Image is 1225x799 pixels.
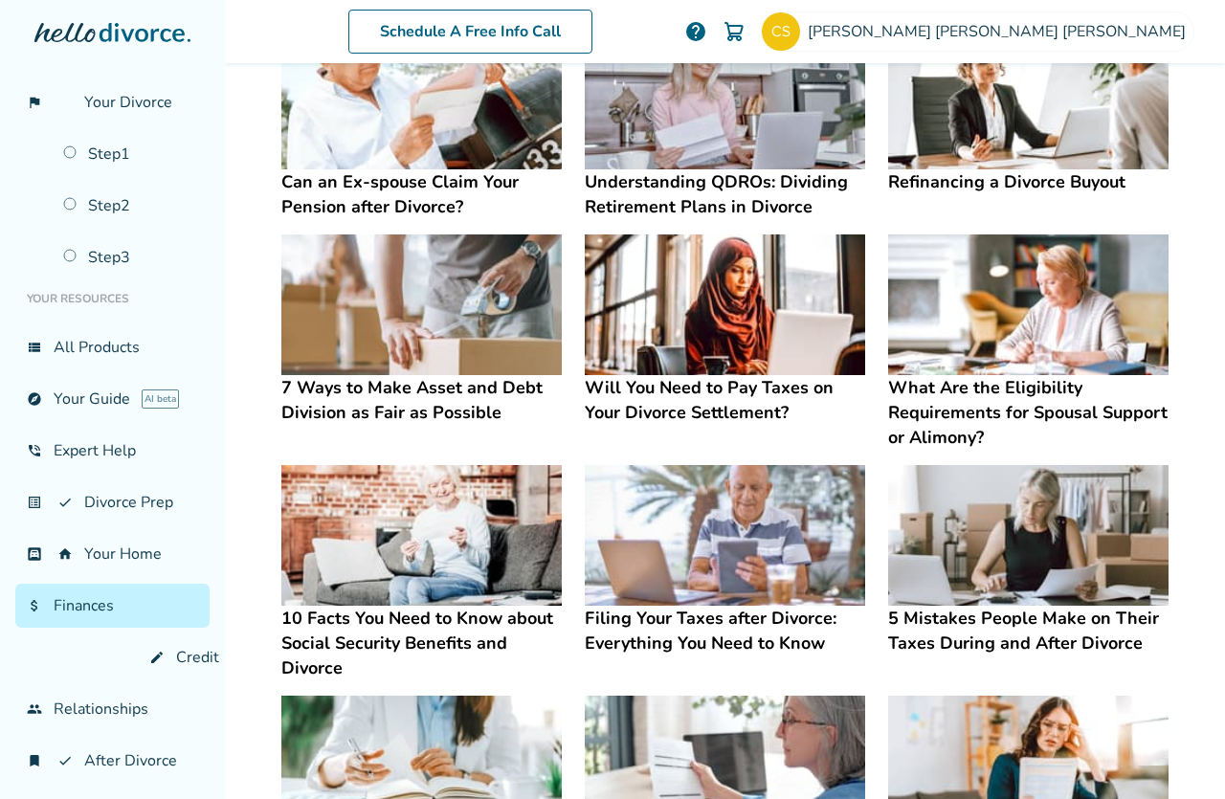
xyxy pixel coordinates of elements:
a: 10 Facts You Need to Know about Social Security Benefits and Divorce10 Facts You Need to Know abo... [281,465,562,680]
h4: Will You Need to Pay Taxes on Your Divorce Settlement? [585,375,865,425]
span: AI beta [142,389,179,409]
a: garage_homeYour Home [15,532,210,576]
span: finance_mode [27,650,165,665]
span: attach_money [27,598,42,613]
a: Understanding QDROs: Dividing Retirement Plans in DivorceUnderstanding QDROs: Dividing Retirement... [585,30,865,220]
a: Schedule A Free Info Call [348,10,592,54]
span: Your Divorce [84,92,172,113]
span: phone_in_talk [27,443,42,458]
h4: Understanding QDROs: Dividing Retirement Plans in Divorce [585,169,865,219]
a: phone_in_talkExpert Help [15,429,210,473]
a: exploreYour GuideAI beta [15,377,210,421]
a: What Are the Eligibility Requirements for Spousal Support or Alimony?What Are the Eligibility Req... [888,234,1169,450]
img: Can an Ex-spouse Claim Your Pension after Divorce? [281,30,562,170]
img: 10 Facts You Need to Know about Social Security Benefits and Divorce [281,465,562,606]
img: cpschmitz@gmail.com [762,12,800,51]
a: Can an Ex-spouse Claim Your Pension after Divorce?Can an Ex-spouse Claim Your Pension after Divorce? [281,30,562,220]
a: view_listAll Products [15,325,210,369]
img: What Are the Eligibility Requirements for Spousal Support or Alimony? [888,234,1169,375]
a: 7 Ways to Make Asset and Debt Division as Fair as Possible7 Ways to Make Asset and Debt Division ... [281,234,562,425]
h4: 5 Mistakes People Make on Their Taxes During and After Divorce [888,606,1169,655]
img: Cart [723,20,746,43]
img: Filing Your Taxes after Divorce: Everything You Need to Know [585,465,865,606]
h4: Filing Your Taxes after Divorce: Everything You Need to Know [585,606,865,655]
li: Your Resources [15,279,210,318]
span: list_alt_check [27,495,73,510]
h4: What Are the Eligibility Requirements for Spousal Support or Alimony? [888,375,1169,450]
span: bookmark_check [27,753,73,768]
span: explore [27,391,42,407]
a: finance_modeCredit [15,635,210,679]
a: Filing Your Taxes after Divorce: Everything You Need to KnowFiling Your Taxes after Divorce: Ever... [585,465,865,655]
a: Will You Need to Pay Taxes on Your Divorce Settlement?Will You Need to Pay Taxes on Your Divorce ... [585,234,865,425]
h4: 10 Facts You Need to Know about Social Security Benefits and Divorce [281,606,562,680]
a: Step1 [52,132,210,176]
span: garage_home [27,546,73,562]
img: Refinancing a Divorce Buyout [888,30,1169,170]
h4: Refinancing a Divorce Buyout [888,169,1169,194]
a: Refinancing a Divorce BuyoutRefinancing a Divorce Buyout [888,30,1169,195]
h4: Can an Ex-spouse Claim Your Pension after Divorce? [281,169,562,219]
a: attach_moneyFinances [15,584,210,628]
span: flag_2 [27,95,73,110]
span: [PERSON_NAME] [PERSON_NAME] [PERSON_NAME] [808,21,1193,42]
h4: 7 Ways to Make Asset and Debt Division as Fair as Possible [281,375,562,425]
img: 7 Ways to Make Asset and Debt Division as Fair as Possible [281,234,562,375]
a: Step2 [52,184,210,228]
a: Step3 [52,235,210,279]
a: groupRelationships [15,687,210,731]
img: Understanding QDROs: Dividing Retirement Plans in Divorce [585,30,865,170]
img: Will You Need to Pay Taxes on Your Divorce Settlement? [585,234,865,375]
a: 5 Mistakes People Make on Their Taxes During and After Divorce5 Mistakes People Make on Their Tax... [888,465,1169,655]
span: group [27,701,42,717]
span: view_list [27,340,42,355]
a: list_alt_checkDivorce Prep [15,480,210,524]
a: bookmark_checkAfter Divorce [15,739,210,783]
a: help [684,20,707,43]
img: 5 Mistakes People Make on Their Taxes During and After Divorce [888,465,1169,606]
a: flag_2Your Divorce [15,80,210,124]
